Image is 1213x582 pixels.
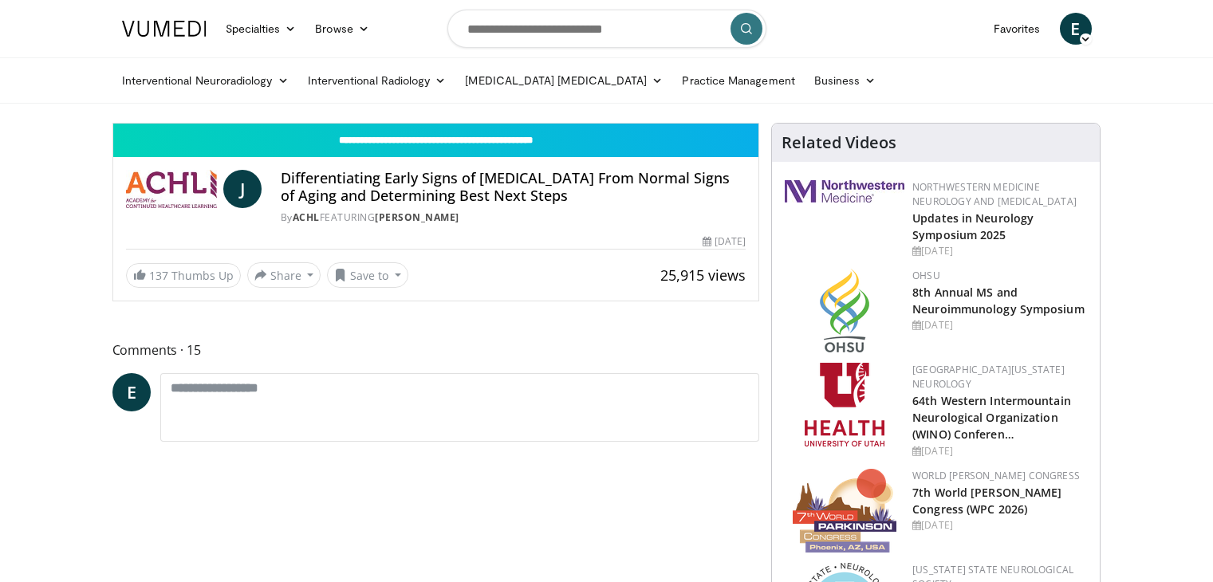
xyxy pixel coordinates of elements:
[112,65,298,96] a: Interventional Neuroradiology
[122,21,207,37] img: VuMedi Logo
[375,210,459,224] a: [PERSON_NAME]
[912,444,1087,458] div: [DATE]
[912,210,1034,242] a: Updates in Neurology Symposium 2025
[672,65,804,96] a: Practice Management
[112,373,151,411] a: E
[447,10,766,48] input: Search topics, interventions
[912,180,1077,208] a: Northwestern Medicine Neurology and [MEDICAL_DATA]
[912,469,1080,482] a: World [PERSON_NAME] Congress
[782,133,896,152] h4: Related Videos
[149,268,168,283] span: 137
[703,234,746,249] div: [DATE]
[305,13,379,45] a: Browse
[793,469,896,553] img: 16fe1da8-a9a0-4f15-bd45-1dd1acf19c34.png.150x105_q85_autocrop_double_scale_upscale_version-0.2.png
[1060,13,1092,45] a: E
[805,363,884,446] img: f6362829-b0a3-407d-a044-59546adfd345.png.150x105_q85_autocrop_double_scale_upscale_version-0.2.png
[912,244,1087,258] div: [DATE]
[912,393,1071,442] a: 64th Western Intermountain Neurological Organization (WINO) Conferen…
[281,170,746,204] h4: Differentiating Early Signs of [MEDICAL_DATA] From Normal Signs of Aging and Determining Best Nex...
[223,170,262,208] a: J
[912,363,1065,391] a: [GEOGRAPHIC_DATA][US_STATE] Neurology
[327,262,408,288] button: Save to
[247,262,321,288] button: Share
[912,318,1087,332] div: [DATE]
[912,518,1087,533] div: [DATE]
[660,265,746,285] span: 25,915 views
[216,13,306,45] a: Specialties
[984,13,1050,45] a: Favorites
[293,210,320,224] a: ACHL
[912,285,1085,317] a: 8th Annual MS and Neuroimmunology Symposium
[912,485,1061,517] a: 7th World [PERSON_NAME] Congress (WPC 2026)
[126,170,217,208] img: ACHL
[126,263,241,288] a: 137 Thumbs Up
[912,269,940,282] a: OHSU
[281,210,746,225] div: By FEATURING
[820,269,869,352] img: da959c7f-65a6-4fcf-a939-c8c702e0a770.png.150x105_q85_autocrop_double_scale_upscale_version-0.2.png
[785,180,904,203] img: 2a462fb6-9365-492a-ac79-3166a6f924d8.png.150x105_q85_autocrop_double_scale_upscale_version-0.2.jpg
[112,340,760,360] span: Comments 15
[805,65,886,96] a: Business
[298,65,456,96] a: Interventional Radiology
[455,65,672,96] a: [MEDICAL_DATA] [MEDICAL_DATA]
